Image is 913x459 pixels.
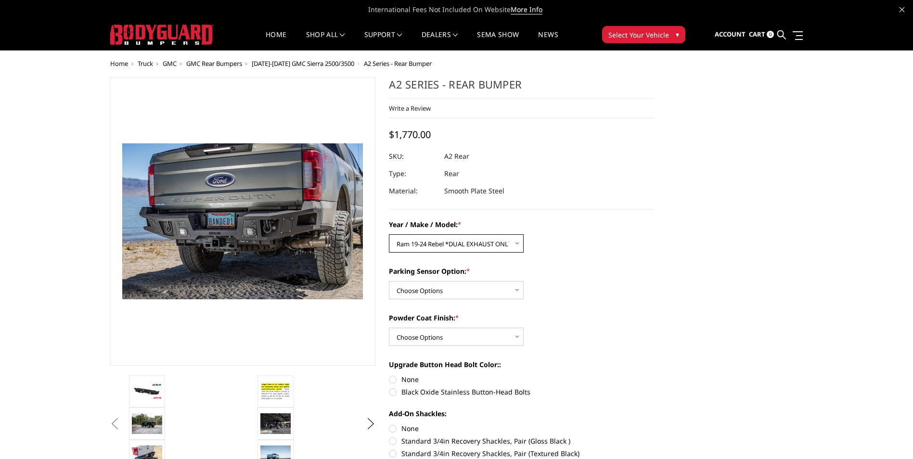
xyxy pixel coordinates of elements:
dd: Smooth Plate Steel [444,182,504,200]
label: Standard 3/4in Recovery Shackles, Pair (Gloss Black ) [389,436,655,446]
img: A2 Series - Rear Bumper [132,413,162,433]
a: Truck [138,59,153,68]
span: 0 [767,31,774,38]
span: Cart [749,30,765,38]
label: None [389,374,655,384]
a: Support [364,31,402,50]
button: Previous [108,417,122,431]
a: Write a Review [389,104,431,113]
a: [DATE]-[DATE] GMC Sierra 2500/3500 [252,59,354,68]
label: Year / Make / Model: [389,219,655,229]
button: Select Your Vehicle [602,26,685,43]
dt: SKU: [389,148,437,165]
img: A2 Series - Rear Bumper [132,383,162,400]
a: Home [266,31,286,50]
a: Cart 0 [749,22,774,48]
label: Standard 3/4in Recovery Shackles, Pair (Textured Black) [389,448,655,459]
label: Upgrade Button Head Bolt Color:: [389,359,655,370]
img: A2 Series - Rear Bumper [260,413,291,433]
dt: Type: [389,165,437,182]
span: Account [715,30,746,38]
label: None [389,423,655,433]
a: SEMA Show [477,31,519,50]
a: GMC [163,59,177,68]
span: ▾ [676,29,679,39]
dd: Rear [444,165,459,182]
a: More Info [511,5,542,14]
label: Powder Coat Finish: [389,313,655,323]
label: Parking Sensor Option: [389,266,655,276]
span: Select Your Vehicle [608,30,669,40]
dt: Material: [389,182,437,200]
a: Home [110,59,128,68]
a: Account [715,22,746,48]
h1: A2 Series - Rear Bumper [389,77,655,99]
img: A2 Series - Rear Bumper [260,381,291,402]
label: Add-On Shackles: [389,408,655,419]
a: A2 Series - Rear Bumper [110,77,376,366]
img: BODYGUARD BUMPERS [110,25,214,45]
label: Black Oxide Stainless Button-Head Bolts [389,387,655,397]
button: Next [363,417,378,431]
a: GMC Rear Bumpers [186,59,242,68]
a: News [538,31,558,50]
span: $1,770.00 [389,128,431,141]
a: Dealers [422,31,458,50]
dd: A2 Rear [444,148,469,165]
span: A2 Series - Rear Bumper [364,59,432,68]
iframe: Chat Widget [865,413,913,459]
a: shop all [306,31,345,50]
